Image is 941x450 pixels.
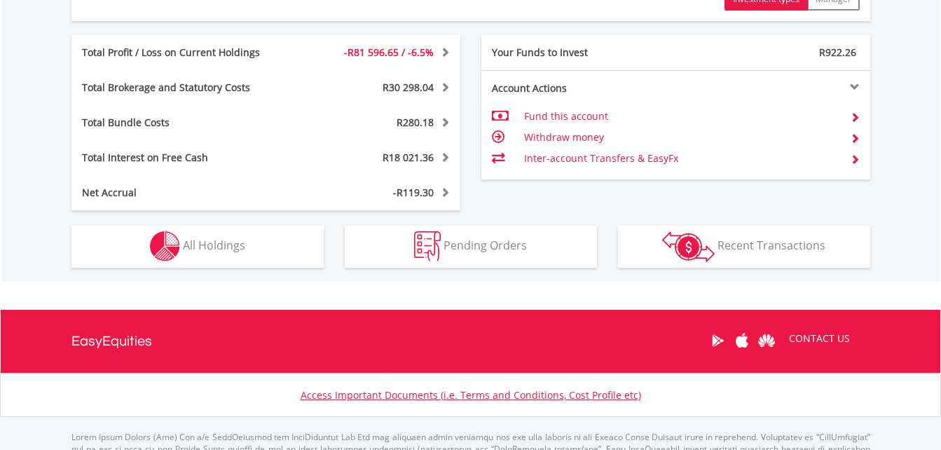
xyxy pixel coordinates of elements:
[71,116,298,130] div: Total Bundle Costs
[301,388,641,402] a: Access Important Documents (i.e. Terms and Conditions, Cost Profile etc)
[71,81,298,95] div: Total Brokerage and Statutory Costs
[71,310,152,373] a: EasyEquities
[481,46,676,60] div: Your Funds to Invest
[71,46,298,60] div: Total Profit / Loss on Current Holdings
[444,238,527,253] span: Pending Orders
[150,231,180,261] img: holdings-wht.png
[344,46,434,59] span: -R81 596.65 / -6.5%
[779,319,860,358] a: CONTACT US
[717,238,825,253] span: Recent Transactions
[71,151,298,165] div: Total Interest on Free Cash
[481,81,676,95] div: Account Actions
[183,238,245,253] span: All Holdings
[706,319,730,362] a: Google Play
[618,226,870,268] button: Recent Transactions
[730,319,755,362] a: Apple
[345,226,597,268] button: Pending Orders
[662,231,715,262] img: transactions-zar-wht.png
[383,81,434,94] span: R30 298.04
[524,127,839,148] td: Withdraw money
[397,116,434,129] span: R280.18
[71,186,298,200] div: Net Accrual
[393,186,434,199] span: -R119.30
[524,148,839,169] td: Inter-account Transfers & EasyFx
[755,319,779,362] a: Huawei
[819,46,856,59] span: R922.26
[524,106,839,127] td: Fund this account
[414,231,441,261] img: pending_instructions-wht.png
[383,151,434,164] span: R18 021.36
[71,226,324,268] button: All Holdings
